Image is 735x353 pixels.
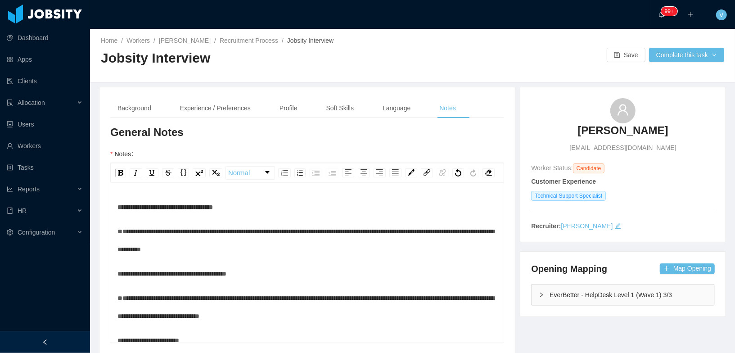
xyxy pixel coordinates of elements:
div: rdw-wrapper [110,163,504,343]
i: icon: right [539,292,544,298]
div: rdw-color-picker [403,166,419,180]
span: Reports [18,186,40,193]
span: Candidate [573,163,605,173]
div: Left [342,168,354,177]
div: Redo [468,168,479,177]
div: icon: rightEverBetter - HelpDesk Level 1 (Wave 1) 3/3 [532,285,714,305]
div: Justify [389,168,401,177]
span: HR [18,207,27,214]
div: Unlink [437,168,449,177]
a: [PERSON_NAME] [577,123,668,143]
h2: Jobsity Interview [101,49,413,68]
i: icon: solution [7,100,13,106]
a: [PERSON_NAME] [159,37,211,44]
h3: [PERSON_NAME] [577,123,668,138]
div: Experience / Preferences [173,98,258,118]
span: Configuration [18,229,55,236]
strong: Customer Experience [531,178,596,185]
div: Unordered [278,168,291,177]
i: icon: book [7,208,13,214]
span: / [282,37,284,44]
div: Link [421,168,433,177]
a: Block Type [226,167,275,179]
a: [PERSON_NAME] [561,222,613,230]
div: rdw-inline-control [113,166,224,180]
i: icon: bell [658,11,665,18]
a: icon: appstoreApps [7,50,83,68]
div: rdw-toolbar [110,163,504,183]
div: rdw-block-control [224,166,276,180]
a: icon: profileTasks [7,158,83,176]
span: / [153,37,155,44]
div: rdw-link-control [419,166,451,180]
div: Center [358,168,370,177]
div: rdw-history-control [451,166,481,180]
div: rdw-dropdown [225,166,275,180]
span: V [719,9,723,20]
div: Superscript [193,168,206,177]
i: icon: setting [7,229,13,235]
label: Notes [110,150,137,158]
div: Remove [482,168,495,177]
i: icon: edit [615,223,621,229]
a: icon: userWorkers [7,137,83,155]
span: Technical Support Specialist [531,191,606,201]
div: Monospace [178,168,189,177]
div: Ordered [294,168,306,177]
sup: 346 [661,7,677,16]
i: icon: plus [687,11,694,18]
strong: Recruiter: [531,222,561,230]
div: Subscript [209,168,222,177]
div: Soft Skills [319,98,361,118]
div: Undo [452,168,464,177]
h4: Opening Mapping [531,262,607,275]
button: icon: saveSave [607,48,645,62]
div: rdw-list-control [276,166,340,180]
h3: General Notes [110,125,504,140]
span: / [121,37,123,44]
div: Outdent [326,168,338,177]
a: icon: robotUsers [7,115,83,133]
a: Home [101,37,117,44]
a: Workers [126,37,150,44]
i: icon: line-chart [7,186,13,192]
i: icon: user [617,104,629,116]
span: Jobsity Interview [287,37,334,44]
button: Complete this taskicon: down [649,48,724,62]
div: Strikethrough [162,168,174,177]
div: Underline [146,168,158,177]
a: icon: pie-chartDashboard [7,29,83,47]
span: Worker Status: [531,164,573,172]
div: Background [110,98,158,118]
span: Allocation [18,99,45,106]
div: Indent [309,168,322,177]
div: Italic [130,168,142,177]
div: Bold [115,168,126,177]
span: [EMAIL_ADDRESS][DOMAIN_NAME] [570,143,676,153]
a: icon: auditClients [7,72,83,90]
div: rdw-textalign-control [340,166,403,180]
div: Profile [272,98,305,118]
a: Recruitment Process [220,37,278,44]
button: icon: plusMap Opening [660,263,715,274]
div: Notes [432,98,463,118]
span: / [214,37,216,44]
div: Language [375,98,418,118]
div: Right [374,168,386,177]
span: Normal [228,164,250,182]
div: rdw-remove-control [481,166,496,180]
